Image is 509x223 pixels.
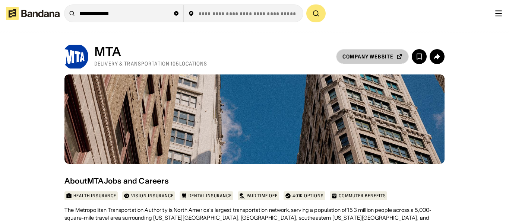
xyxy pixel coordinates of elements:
[131,193,173,199] div: Vision insurance
[87,176,169,185] div: MTA Jobs and Careers
[94,60,208,67] div: Delivery & Transportation · 105 Locations
[64,176,87,185] div: About
[293,193,324,199] div: 401k options
[336,49,409,64] a: company website
[6,7,60,20] img: Bandana logotype
[342,54,393,59] div: company website
[247,193,277,199] div: Paid time off
[64,74,445,164] img: MTA banner image
[73,193,116,199] div: Health insurance
[94,45,208,59] div: MTA
[189,193,232,199] div: Dental insurance
[64,45,88,69] img: MTA logo
[339,193,386,199] div: Commuter benefits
